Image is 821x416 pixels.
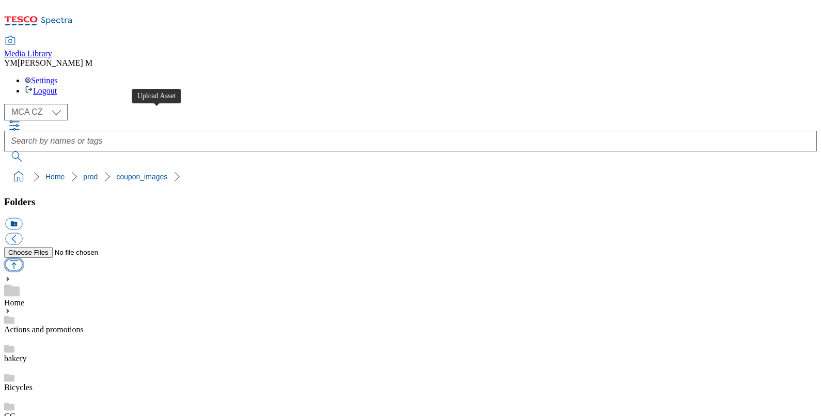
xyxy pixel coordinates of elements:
a: Settings [25,76,58,85]
a: coupon_images [116,173,167,181]
span: YM [4,58,18,67]
a: prod [83,173,98,181]
span: Media Library [4,49,52,58]
a: Home [4,298,24,307]
a: Actions and promotions [4,325,84,334]
span: [PERSON_NAME] M [18,58,92,67]
a: Logout [25,86,57,95]
a: home [10,168,27,185]
h3: Folders [4,196,817,208]
input: Search by names or tags [4,131,817,151]
a: Bicycles [4,383,33,392]
a: bakery [4,354,27,363]
a: Media Library [4,37,52,58]
a: Home [45,173,65,181]
nav: breadcrumb [4,167,817,187]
